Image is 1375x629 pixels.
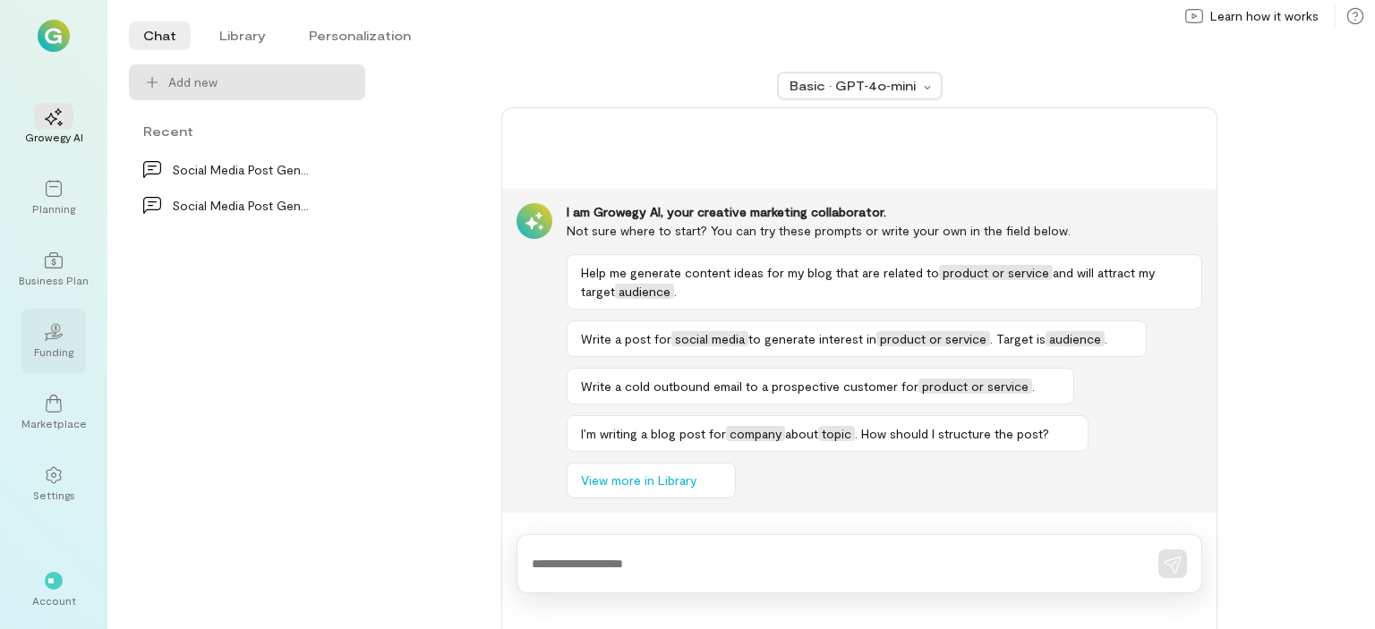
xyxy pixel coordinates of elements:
span: Help me generate content ideas for my blog that are related to [581,265,939,280]
div: Planning [32,201,75,216]
span: audience [1046,331,1105,346]
div: Basic · GPT‑4o‑mini [790,77,918,95]
span: View more in Library [581,472,696,489]
li: Library [205,21,280,50]
span: company [726,426,785,441]
span: . [674,284,677,299]
div: Funding [34,344,73,359]
div: Not sure where to start? You can try these prompts or write your own in the field below. [567,221,1202,240]
span: Write a post for [581,331,671,346]
li: Chat [129,21,191,50]
span: to generate interest in [748,331,876,346]
button: Write a post forsocial mediato generate interest inproduct or service. Target isaudience. [567,320,1147,357]
span: audience [615,284,674,299]
span: Learn how it works [1210,7,1319,25]
span: . [1105,331,1107,346]
span: product or service [876,331,990,346]
span: I’m writing a blog post for [581,426,726,441]
a: Growegy AI [21,94,86,158]
div: Social Media Post Generation [172,196,312,215]
span: . Target is [990,331,1046,346]
a: Marketplace [21,380,86,445]
button: I’m writing a blog post forcompanyabouttopic. How should I structure the post? [567,415,1089,452]
span: social media [671,331,748,346]
span: . [1032,378,1035,394]
a: Planning [21,166,86,230]
div: Settings [33,488,75,502]
button: Write a cold outbound email to a prospective customer forproduct or service. [567,368,1074,404]
div: Account [32,593,76,608]
span: Add new [168,73,351,91]
a: Business Plan [21,237,86,302]
span: Write a cold outbound email to a prospective customer for [581,378,918,394]
div: Growegy AI [25,130,83,144]
button: View more in Library [567,463,736,498]
a: Settings [21,452,86,516]
div: Business Plan [19,273,89,287]
li: Personalization [295,21,425,50]
span: . How should I structure the post? [855,426,1049,441]
span: product or service [918,378,1032,394]
a: Funding [21,309,86,373]
div: Marketplace [21,416,87,430]
span: product or service [939,265,1053,280]
span: topic [818,426,855,441]
button: Help me generate content ideas for my blog that are related toproduct or serviceand will attract ... [567,254,1202,310]
div: Social Media Post Generation [172,160,312,179]
span: about [785,426,818,441]
div: I am Growegy AI, your creative marketing collaborator. [567,203,1202,221]
div: Recent [129,122,365,140]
